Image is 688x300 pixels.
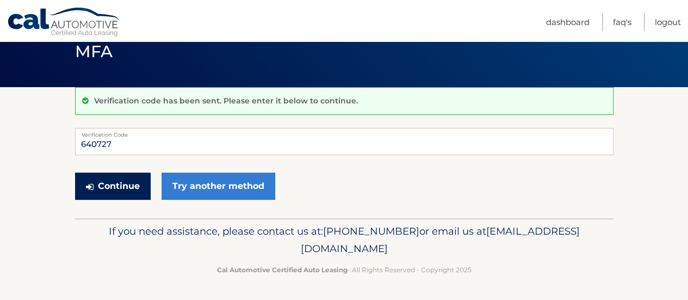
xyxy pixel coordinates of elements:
a: Dashboard [546,13,590,31]
button: Continue [75,173,151,200]
p: Verification code has been sent. Please enter it below to continue. [94,96,358,106]
label: Verification Code [75,128,613,137]
a: FAQ's [613,13,631,31]
span: MFA [75,41,113,62]
p: - All Rights Reserved - Copyright 2025 [82,264,606,275]
input: Verification Code [75,128,613,155]
a: Logout [655,13,681,31]
span: [EMAIL_ADDRESS][DOMAIN_NAME] [301,225,580,255]
span: [PHONE_NUMBER] [323,225,419,237]
a: Cal Automotive [7,7,121,39]
p: If you need assistance, please contact us at: or email us at [82,223,606,258]
a: Try another method [162,173,275,200]
strong: Cal Automotive Certified Auto Leasing [217,266,348,274]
